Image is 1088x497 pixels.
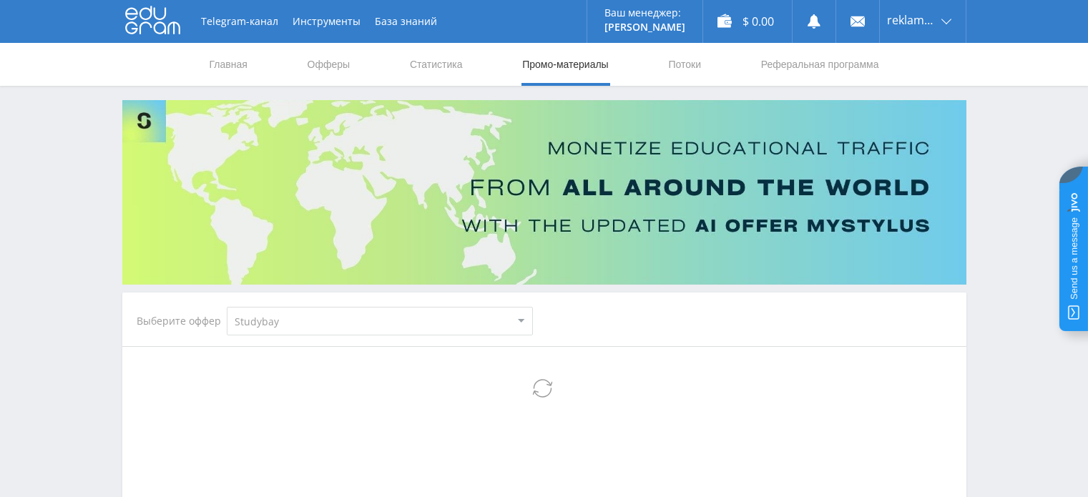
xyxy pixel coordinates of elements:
a: Статистика [408,43,464,86]
p: Ваш менеджер: [604,7,685,19]
a: Промо-материалы [521,43,609,86]
span: reklama76 [887,14,937,26]
a: Главная [208,43,249,86]
img: Banner [122,100,966,285]
a: Реферальная программа [760,43,881,86]
p: [PERSON_NAME] [604,21,685,33]
a: Офферы [306,43,352,86]
a: Потоки [667,43,702,86]
div: Выберите оффер [137,315,227,327]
